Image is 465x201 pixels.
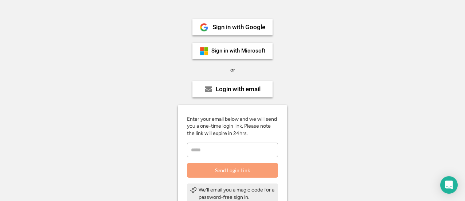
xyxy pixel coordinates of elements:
button: Send Login Link [187,163,278,178]
div: Enter your email below and we will send you a one-time login link. Please note the link will expi... [187,116,278,137]
img: ms-symbollockup_mssymbol_19.png [200,47,208,55]
img: 1024px-Google__G__Logo.svg.png [200,23,208,32]
div: We'll email you a magic code for a password-free sign in. [199,186,275,201]
div: Open Intercom Messenger [440,176,458,194]
div: Login with email [216,86,261,92]
div: Sign in with Microsoft [211,48,265,54]
div: or [230,66,235,74]
div: Sign in with Google [212,24,265,30]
